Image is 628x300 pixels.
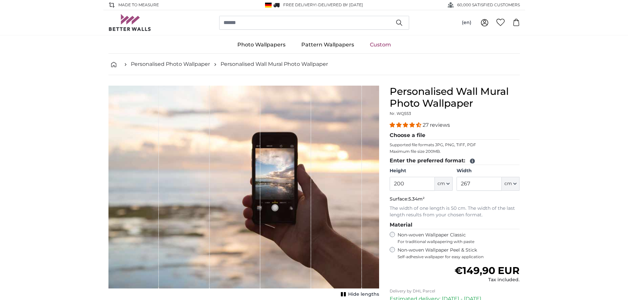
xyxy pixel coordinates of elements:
[131,60,210,68] a: Personalised Photo Wallpaper
[457,2,520,8] span: 60,000 SATISFIED CUSTOMERS
[423,122,450,128] span: 27 reviews
[283,2,316,7] span: FREE delivery!
[457,17,477,29] button: (en)
[390,288,520,294] p: Delivery by DHL Parcel
[398,254,520,259] span: Self-adhesive wallpaper for easy application
[435,177,453,191] button: cm
[390,205,520,218] p: The width of one length is 50 cm. The width of the last length results from your chosen format.
[390,122,423,128] span: 4.41 stars
[265,3,272,8] img: Germany
[398,239,520,244] span: For traditional wallpapering with paste
[339,290,379,299] button: Hide lengths
[229,36,293,53] a: Photo Wallpapers
[437,180,445,187] span: cm
[502,177,520,191] button: cm
[316,2,363,7] span: -
[318,2,363,7] span: Delivered by [DATE]
[390,196,520,203] p: Surface:
[108,54,520,75] nav: breadcrumbs
[221,60,328,68] a: Personalised Wall Mural Photo Wallpaper
[455,264,520,277] span: €149,90 EUR
[398,247,520,259] label: Non-woven Wallpaper Peel & Stick
[390,142,520,148] p: Supported file formats JPG, PNG, TIFF, PDF
[504,180,512,187] span: cm
[390,157,520,165] legend: Enter the preferred format:
[390,111,411,116] span: Nr. WQ553
[408,196,425,202] span: 5.34m²
[390,149,520,154] p: Maximum file size 200MB.
[362,36,399,53] a: Custom
[390,168,453,174] label: Height
[108,14,151,31] img: Betterwalls
[390,86,520,109] h1: Personalised Wall Mural Photo Wallpaper
[118,2,159,8] span: Made to Measure
[398,232,520,244] label: Non-woven Wallpaper Classic
[457,168,520,174] label: Width
[348,291,379,298] span: Hide lengths
[390,221,520,229] legend: Material
[390,131,520,140] legend: Choose a file
[455,277,520,283] div: Tax included.
[108,86,379,299] div: 1 of 1
[293,36,362,53] a: Pattern Wallpapers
